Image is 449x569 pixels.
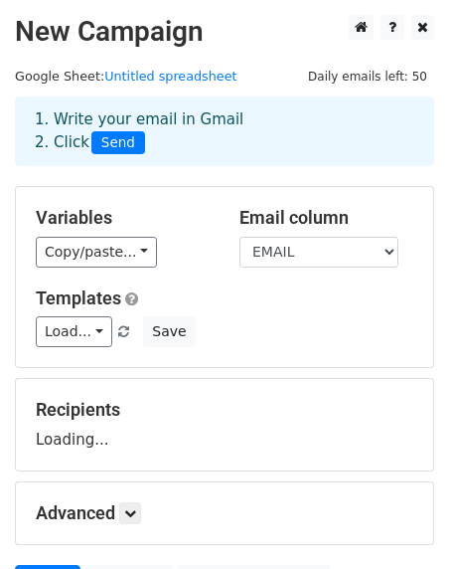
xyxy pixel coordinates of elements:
[104,69,236,84] a: Untitled spreadsheet
[36,399,413,451] div: Loading...
[239,207,413,229] h5: Email column
[36,207,210,229] h5: Variables
[36,316,112,347] a: Load...
[36,502,413,524] h5: Advanced
[15,15,434,49] h2: New Campaign
[301,69,434,84] a: Daily emails left: 50
[301,66,434,88] span: Daily emails left: 50
[20,108,429,154] div: 1. Write your email in Gmail 2. Click
[36,287,121,308] a: Templates
[15,69,237,84] small: Google Sheet:
[143,316,195,347] button: Save
[36,237,157,268] a: Copy/paste...
[91,131,145,155] span: Send
[36,399,413,421] h5: Recipients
